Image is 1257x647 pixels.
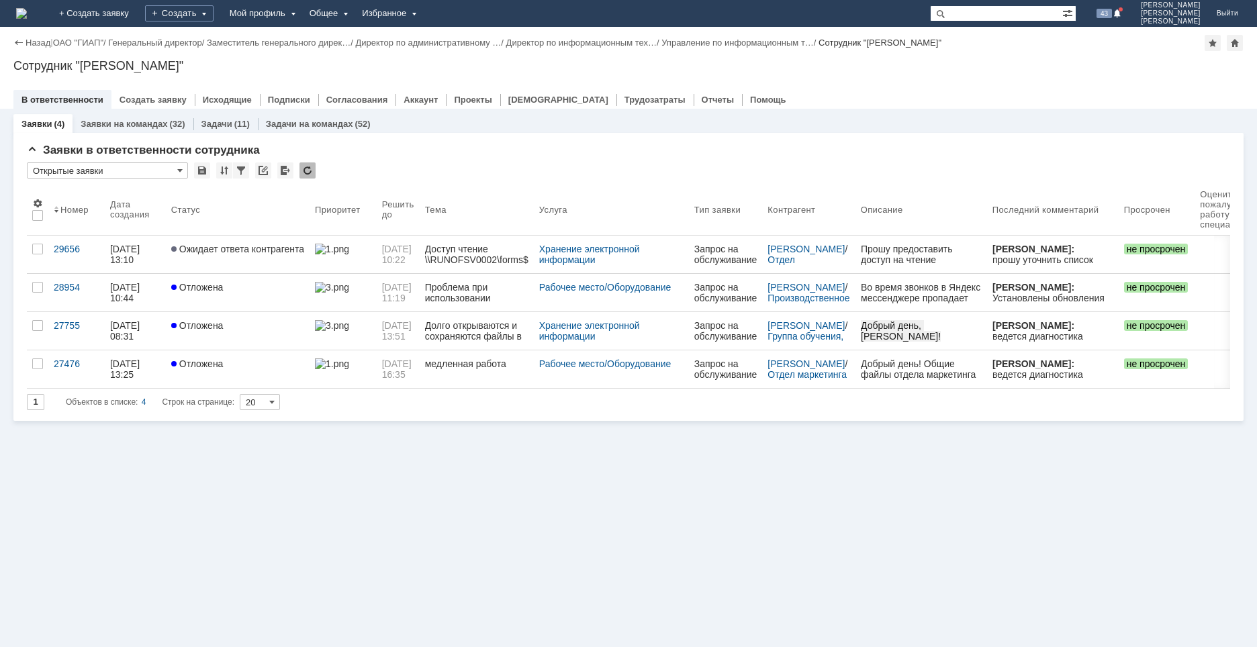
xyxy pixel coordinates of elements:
div: [DATE] 13:10 [110,244,142,265]
div: / [53,38,109,48]
a: Отдел маркетинга [767,369,847,380]
div: Тема [425,205,447,215]
a: Проекты [454,95,492,105]
a: 1.png [310,236,377,273]
span: Отложена [171,282,224,293]
a: Хранение электронной информации [539,244,643,265]
a: Согласования [326,95,388,105]
div: Сотрудник "[PERSON_NAME]" [13,59,1244,72]
div: (11) [234,119,250,129]
a: Отложена [166,350,310,388]
div: / [108,38,207,48]
img: 1.png [315,244,348,254]
a: Запрос на обслуживание [689,312,763,350]
div: Проблема при использовании гарнитуры на компьютере [PERSON_NAME] [425,282,528,303]
span: не просрочен [1124,282,1189,293]
span: не просрочен [1124,358,1189,369]
span: не просрочен [1124,244,1189,254]
div: Обновлять список [299,162,316,179]
a: Отдел автоматизации проектирования [767,254,838,287]
a: Долго открываются и сохраняются файлы в сетевой папке [420,312,534,350]
span: Объектов в списке: [66,397,138,407]
a: Ожидает ответа контрагента [166,236,310,273]
a: Проблема при использовании гарнитуры на компьютере [PERSON_NAME] [420,274,534,311]
img: 3.png [315,282,348,293]
a: В ответственности [21,95,103,105]
a: Запрос на обслуживание [689,350,763,388]
th: Номер [48,184,105,236]
a: [DATE] 10:22 [377,236,420,273]
span: Ожидает ответа контрагента [171,244,304,254]
div: медленная работа [425,358,528,369]
div: (32) [169,119,185,129]
div: Добавить в избранное [1205,35,1221,51]
a: [PERSON_NAME] [767,282,845,293]
div: / [767,358,849,380]
img: 1.png [315,358,348,369]
span: Расширенный поиск [1062,6,1076,19]
th: Тип заявки [689,184,763,236]
a: Исходящие [203,95,252,105]
i: Строк на странице: [66,394,234,410]
div: / [207,38,355,48]
div: Приоритет [315,205,361,215]
a: Перейти на домашнюю страницу [16,8,27,19]
a: не просрочен [1119,236,1195,273]
a: [DATE] 13:10 [105,236,166,273]
a: Рабочее место/Оборудование [539,282,671,293]
a: Производственное управление [767,293,852,314]
span: Отложена [171,358,224,369]
div: Долго открываются и сохраняются файлы в сетевой папке [425,320,528,342]
span: [DATE] 10:22 [382,244,414,265]
th: Тема [420,184,534,236]
span: 43 [1097,9,1112,18]
span: [PERSON_NAME] [1141,1,1201,9]
a: Генеральный директор [108,38,201,48]
a: [DATE] 13:51 [377,312,420,350]
div: Скопировать ссылку на список [255,162,271,179]
div: 28954 [54,282,99,293]
a: [DATE] 11:19 [377,274,420,311]
th: Дата создания [105,184,166,236]
a: 27476 [48,350,105,388]
div: [DATE] 13:25 [110,358,142,380]
div: Запрос на обслуживание [694,320,757,342]
a: Отложена [166,274,310,311]
a: Запрос на обслуживание [689,236,763,273]
th: Статус [166,184,310,236]
a: Заявки [21,119,52,129]
div: Сделать домашней страницей [1227,35,1243,51]
div: Дата создания [110,199,150,219]
div: Сортировка... [216,162,232,179]
div: Сотрудник "[PERSON_NAME]" [819,38,941,48]
a: Помощь [750,95,786,105]
div: / [767,320,849,342]
div: (52) [355,119,371,129]
div: (4) [54,119,64,129]
span: Настройки [32,198,43,209]
a: [DATE] 16:35 [377,350,420,388]
div: | [50,37,52,47]
a: [DATE] 13:25 [105,350,166,388]
a: Отчеты [702,95,735,105]
a: [PERSON_NAME] [767,320,845,331]
span: [PERSON_NAME] [1141,9,1201,17]
th: Услуга [534,184,689,236]
div: Просрочен [1124,205,1170,215]
div: / [767,282,849,303]
a: Создать заявку [120,95,187,105]
div: 4 [142,394,146,410]
div: Последний комментарий [992,205,1099,215]
a: Запрос на обслуживание [689,274,763,311]
a: [PERSON_NAME] [767,358,845,369]
div: / [355,38,506,48]
div: Создать [145,5,214,21]
a: Доступ чтение \\RUNOFSV0002\forms$ Дзержинский Офис [420,236,534,273]
img: logo [16,8,27,19]
div: Решить до [382,199,414,219]
div: [DATE] 10:44 [110,282,142,303]
a: Заместитель генерального дирек… [207,38,351,48]
a: не просрочен [1119,312,1195,350]
div: Экспорт списка [277,162,293,179]
th: Приоритет [310,184,377,236]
